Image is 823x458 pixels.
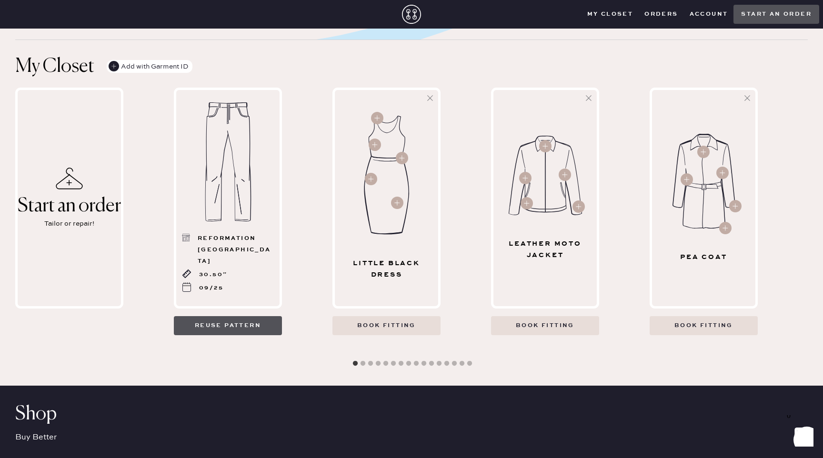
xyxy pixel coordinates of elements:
[366,359,375,368] button: 3
[198,233,274,267] div: Reformation Fillmore
[582,7,639,21] button: My Closet
[419,359,429,368] button: 10
[358,359,368,368] button: 2
[733,5,819,24] button: Start an order
[584,93,593,103] svg: Hide pattern
[351,359,360,368] button: 1
[109,60,189,73] div: Add with Garment ID
[362,116,411,235] img: Garment image
[199,282,223,294] div: 09/25
[339,258,434,280] div: Little Black Dress
[465,359,474,368] button: 16
[18,196,121,217] div: Start an order
[15,408,808,420] div: Shop
[107,60,192,73] button: Add with Garment ID
[199,269,227,280] div: 30.50”
[778,415,819,456] iframe: Front Chat
[498,238,593,261] div: Leather Moto Jacket
[491,316,599,335] button: Book fitting
[332,316,441,335] button: Book fitting
[672,134,735,229] img: Garment image
[639,7,683,21] button: Orders
[373,359,383,368] button: 4
[684,7,734,21] button: Account
[44,219,94,229] div: Tailor or repair!
[656,251,752,263] div: Pea Coat
[15,55,94,78] h1: My Closet
[396,359,406,368] button: 7
[389,359,398,368] button: 6
[509,136,582,215] img: Garment image
[450,359,459,368] button: 14
[442,359,452,368] button: 13
[411,359,421,368] button: 9
[404,359,413,368] button: 8
[743,93,752,103] svg: Hide pattern
[425,93,435,103] svg: Hide pattern
[434,359,444,368] button: 12
[197,102,260,221] img: Garment image
[427,359,436,368] button: 11
[174,316,282,335] button: Reuse pattern
[650,316,758,335] button: Book fitting
[457,359,467,368] button: 15
[381,359,391,368] button: 5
